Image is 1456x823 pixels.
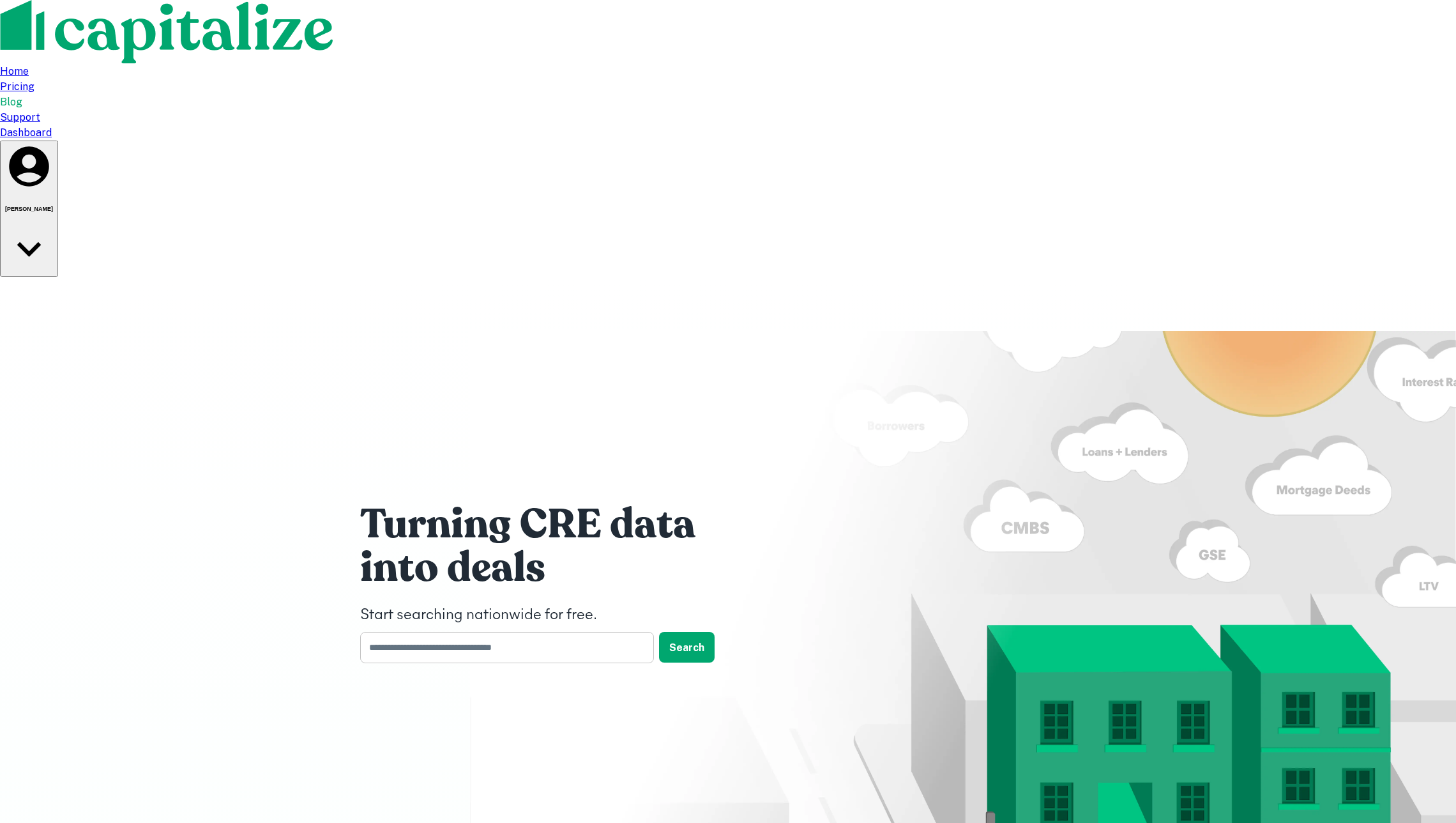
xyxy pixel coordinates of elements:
[659,632,715,663] button: Search
[360,604,743,627] h4: Start searching nationwide for free.
[360,542,743,594] h1: into deals
[1392,721,1456,782] iframe: Chat Widget
[360,499,743,550] h1: Turning CRE data
[5,206,53,212] h6: [PERSON_NAME]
